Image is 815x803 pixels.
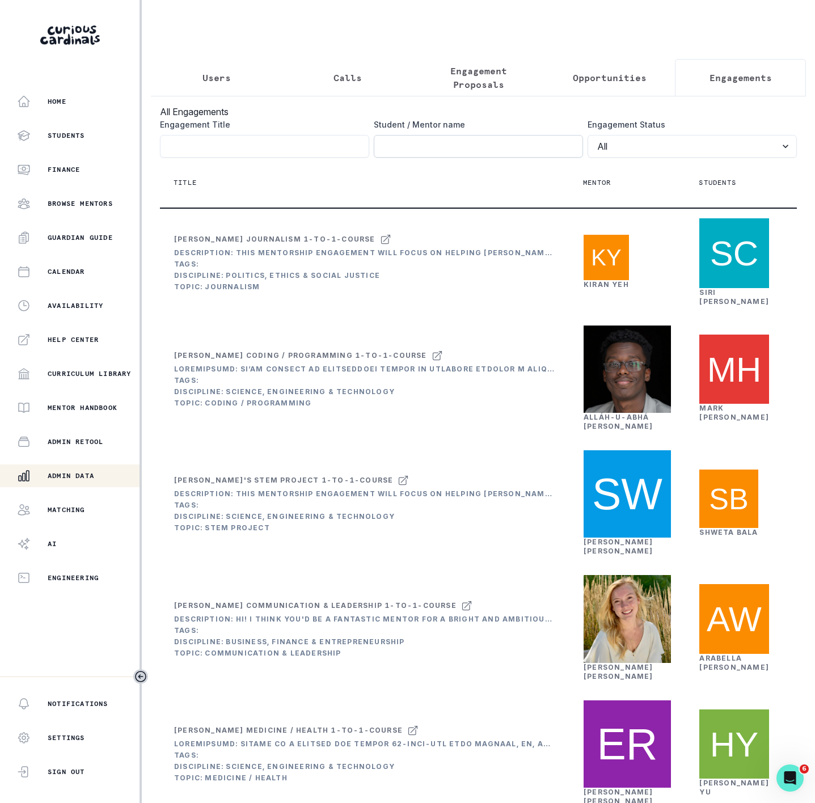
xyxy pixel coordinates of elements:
[174,178,197,187] p: Title
[174,271,555,280] div: Discipline: Politics, Ethics & Social Justice
[333,71,362,84] p: Calls
[48,233,113,242] p: Guardian Guide
[584,663,653,681] a: [PERSON_NAME] [PERSON_NAME]
[174,399,555,408] div: Topic: Coding / Programming
[699,779,769,796] a: [PERSON_NAME] Yu
[174,351,427,360] div: [PERSON_NAME] Coding / Programming 1-to-1-course
[583,178,611,187] p: Mentor
[48,369,132,378] p: Curriculum Library
[174,637,555,646] div: Discipline: Business, Finance & Entrepreneurship
[48,699,108,708] p: Notifications
[48,301,103,310] p: Availability
[174,501,555,510] div: Tags:
[174,762,555,771] div: Discipline: Science, Engineering & Technology
[48,131,85,140] p: Students
[174,376,555,385] div: Tags:
[174,601,457,610] div: [PERSON_NAME] Communication & Leadership 1-to-1-course
[174,726,403,735] div: [PERSON_NAME] Medicine / Health 1-to-1-course
[174,626,555,635] div: Tags:
[584,280,629,289] a: Kiran Yeh
[174,248,555,257] div: Description: This mentorship engagement will focus on helping [PERSON_NAME] develop her opinion p...
[202,71,231,84] p: Users
[174,523,555,532] div: Topic: STEM Project
[174,649,555,658] div: Topic: Communication & Leadership
[776,764,804,792] iframe: Intercom live chat
[174,260,555,269] div: Tags:
[133,669,148,684] button: Toggle sidebar
[374,119,576,130] label: Student / Mentor name
[174,387,555,396] div: Discipline: Science, Engineering & Technology
[710,71,772,84] p: Engagements
[584,413,653,430] a: Alláh-u-Abhá [PERSON_NAME]
[48,199,113,208] p: Browse Mentors
[699,654,769,671] a: Arabella [PERSON_NAME]
[699,404,769,421] a: Mark [PERSON_NAME]
[48,97,66,106] p: Home
[48,165,80,174] p: Finance
[174,774,555,783] div: Topic: Medicine / Health
[588,119,790,130] label: Engagement Status
[174,476,393,485] div: [PERSON_NAME]'s STEM Project 1-to-1-course
[573,71,647,84] p: Opportunities
[174,235,375,244] div: [PERSON_NAME] Journalism 1-to-1-course
[174,739,555,749] div: Loremipsumd: Sitame co a elitsed doe tempor 62-inci-utl etdo Magnaal, EN, adm ve quisnostr exerci...
[40,26,100,45] img: Curious Cardinals Logo
[174,615,555,624] div: Description: Hi! I think you'd be a fantastic mentor for a bright and ambitious sixth grader who ...
[48,403,117,412] p: Mentor Handbook
[160,105,797,119] h3: All Engagements
[699,178,736,187] p: Students
[48,471,94,480] p: Admin Data
[48,733,85,742] p: Settings
[699,288,769,306] a: Siri [PERSON_NAME]
[48,335,99,344] p: Help Center
[174,751,555,760] div: Tags:
[423,64,534,91] p: Engagement Proposals
[174,489,555,498] div: Description: This mentorship engagement will focus on helping [PERSON_NAME] develop a physics and...
[584,538,653,555] a: [PERSON_NAME] [PERSON_NAME]
[48,505,85,514] p: Matching
[174,512,555,521] div: Discipline: Science, Engineering & Technology
[48,573,99,582] p: Engineering
[48,539,57,548] p: AI
[800,764,809,774] span: 6
[174,282,555,291] div: Topic: Journalism
[699,528,758,536] a: Shweta Bala
[48,767,85,776] p: Sign Out
[174,365,555,374] div: Loremipsumd: Si’am consect ad elitseddoei tempor in utlabore etdolor m aliquaen admi veniam quisn...
[160,119,362,130] label: Engagement Title
[48,437,103,446] p: Admin Retool
[48,267,85,276] p: Calendar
